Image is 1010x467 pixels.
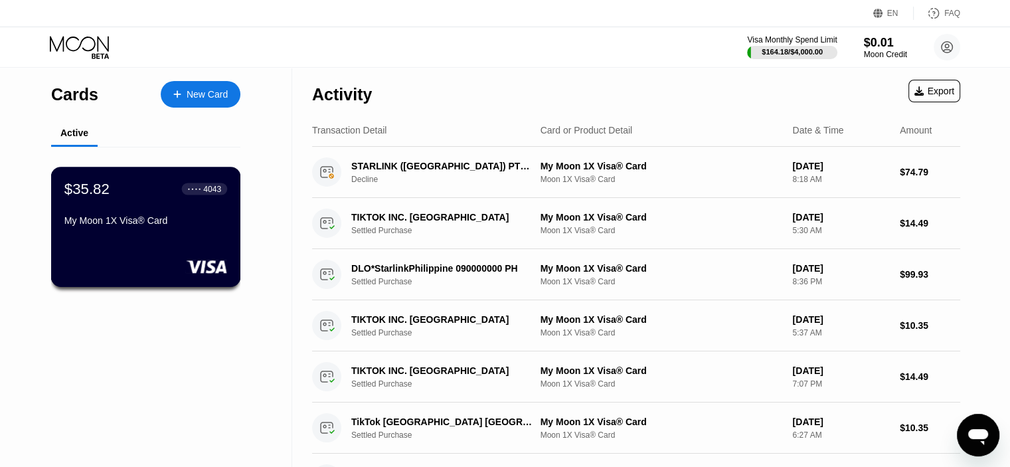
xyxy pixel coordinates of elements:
div: Moon 1X Visa® Card [541,175,782,184]
div: New Card [161,81,240,108]
div: Export [914,86,954,96]
div: [DATE] [792,263,889,274]
div: Visa Monthly Spend Limit [747,35,837,45]
div: FAQ [914,7,960,20]
div: My Moon 1X Visa® Card [541,212,782,223]
div: $10.35 [900,422,960,433]
div: Active [60,128,88,138]
div: TIKTOK INC. [GEOGRAPHIC_DATA]Settled PurchaseMy Moon 1X Visa® CardMoon 1X Visa® Card[DATE]5:30 AM... [312,198,960,249]
div: 7:07 PM [792,379,889,389]
div: Moon Credit [864,50,907,59]
div: EN [873,7,914,20]
div: [DATE] [792,161,889,171]
div: Settled Purchase [351,379,547,389]
div: New Card [187,89,228,100]
div: $0.01 [864,36,907,50]
div: 4043 [203,184,221,193]
div: TIKTOK INC. [GEOGRAPHIC_DATA] [351,365,533,376]
div: TikTok [GEOGRAPHIC_DATA] [GEOGRAPHIC_DATA] [351,417,533,427]
div: TIKTOK INC. [GEOGRAPHIC_DATA] [351,212,533,223]
div: DLO*StarlinkPhilippine 090000000 PH [351,263,533,274]
div: [DATE] [792,365,889,376]
div: Decline [351,175,547,184]
div: 6:27 AM [792,430,889,440]
div: $0.01Moon Credit [864,36,907,59]
div: Activity [312,85,372,104]
div: Settled Purchase [351,277,547,286]
div: TIKTOK INC. [GEOGRAPHIC_DATA] [351,314,533,325]
div: [DATE] [792,417,889,427]
div: STARLINK ([GEOGRAPHIC_DATA]) PTE LI [PERSON_NAME]DeclineMy Moon 1X Visa® CardMoon 1X Visa® Card[D... [312,147,960,198]
div: Visa Monthly Spend Limit$164.18/$4,000.00 [747,35,837,59]
div: DLO*StarlinkPhilippine 090000000 PHSettled PurchaseMy Moon 1X Visa® CardMoon 1X Visa® Card[DATE]8... [312,249,960,300]
div: ● ● ● ● [188,187,201,191]
div: STARLINK ([GEOGRAPHIC_DATA]) PTE LI [PERSON_NAME] [351,161,533,171]
div: Export [908,80,960,102]
div: [DATE] [792,314,889,325]
div: 5:30 AM [792,226,889,235]
div: Moon 1X Visa® Card [541,430,782,440]
div: $10.35 [900,320,960,331]
div: EN [887,9,898,18]
div: My Moon 1X Visa® Card [541,365,782,376]
div: $164.18 / $4,000.00 [762,48,823,56]
div: My Moon 1X Visa® Card [64,215,227,226]
div: TIKTOK INC. [GEOGRAPHIC_DATA]Settled PurchaseMy Moon 1X Visa® CardMoon 1X Visa® Card[DATE]7:07 PM... [312,351,960,403]
div: Cards [51,85,98,104]
iframe: Button to launch messaging window [957,414,999,456]
div: [DATE] [792,212,889,223]
div: My Moon 1X Visa® Card [541,314,782,325]
div: Settled Purchase [351,430,547,440]
div: Settled Purchase [351,328,547,337]
div: TikTok [GEOGRAPHIC_DATA] [GEOGRAPHIC_DATA]Settled PurchaseMy Moon 1X Visa® CardMoon 1X Visa® Card... [312,403,960,454]
div: Moon 1X Visa® Card [541,226,782,235]
div: $14.49 [900,371,960,382]
div: Transaction Detail [312,125,386,136]
div: My Moon 1X Visa® Card [541,417,782,427]
div: My Moon 1X Visa® Card [541,263,782,274]
div: Moon 1X Visa® Card [541,379,782,389]
div: $14.49 [900,218,960,229]
div: Moon 1X Visa® Card [541,328,782,337]
div: 8:18 AM [792,175,889,184]
div: My Moon 1X Visa® Card [541,161,782,171]
div: $74.79 [900,167,960,177]
div: $35.82 [64,180,110,197]
div: Card or Product Detail [541,125,633,136]
div: Date & Time [792,125,843,136]
div: Settled Purchase [351,226,547,235]
div: Moon 1X Visa® Card [541,277,782,286]
div: FAQ [944,9,960,18]
div: 5:37 AM [792,328,889,337]
div: Amount [900,125,932,136]
div: $35.82● ● ● ●4043My Moon 1X Visa® Card [52,167,240,286]
div: 8:36 PM [792,277,889,286]
div: TIKTOK INC. [GEOGRAPHIC_DATA]Settled PurchaseMy Moon 1X Visa® CardMoon 1X Visa® Card[DATE]5:37 AM... [312,300,960,351]
div: $99.93 [900,269,960,280]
